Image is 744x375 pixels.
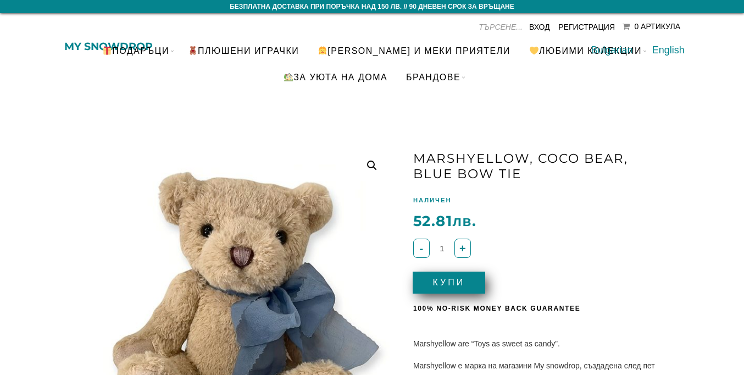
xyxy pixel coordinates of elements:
a: My snowdrop [64,42,153,51]
a: English [652,45,685,56]
img: 👧 [318,46,327,55]
img: 🏡 [284,73,293,81]
a: За уюта на дома [275,64,396,90]
button: - [413,239,430,258]
a: Любими Колекции [521,37,650,64]
a: Подаръци [94,37,177,64]
a: Bulgarian [591,45,633,56]
a: 0 Артикула [623,22,681,31]
a: ПЛЮШЕНИ ИГРАЧКИ [180,37,307,64]
a: Вход Регистрация [529,23,615,31]
p: НАЛИЧЕН [413,192,666,208]
a: БРАНДОВЕ [398,64,469,90]
div: 0 Артикула [634,22,680,31]
input: ТЪРСЕНЕ... [440,19,523,35]
input: Кол. [430,239,454,258]
button: Купи [413,272,485,294]
a: [PERSON_NAME] и меки приятели [309,37,519,64]
div: 100% No-risk money back guarantee [413,305,666,312]
img: 🧸 [188,46,197,55]
h1: Marshyellow, Coco Bear, Blue Bow Tie [413,148,666,184]
button: + [454,239,471,258]
img: 💛 [530,46,538,55]
p: Marshyellow are “Toys as sweet as candy”. [413,336,666,351]
span: 52.81 [413,212,477,230]
img: 🎁 [103,46,112,55]
span: лв. [452,212,476,230]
